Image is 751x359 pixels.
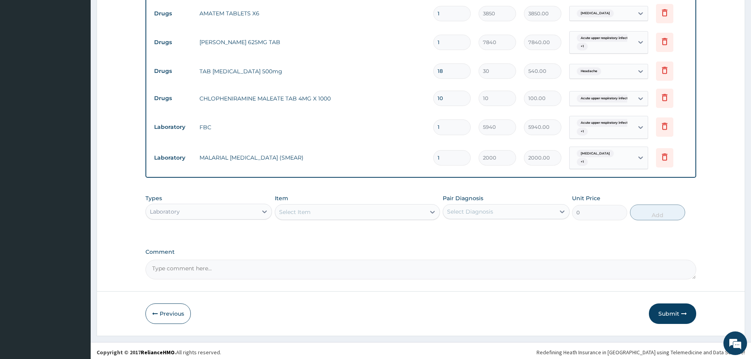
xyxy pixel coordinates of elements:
[572,194,600,202] label: Unit Price
[275,194,288,202] label: Item
[196,63,429,79] td: TAB [MEDICAL_DATA] 500mg
[145,249,696,255] label: Comment
[4,215,150,243] textarea: Type your message and hit 'Enter'
[141,349,175,356] a: RelianceHMO
[577,119,634,127] span: Acute upper respiratory infect...
[150,6,196,21] td: Drugs
[577,95,634,102] span: Acute upper respiratory infect...
[577,9,614,17] span: [MEDICAL_DATA]
[577,128,588,136] span: + 1
[145,303,191,324] button: Previous
[577,34,634,42] span: Acute upper respiratory infect...
[279,208,311,216] div: Select Item
[630,205,685,220] button: Add
[649,303,696,324] button: Submit
[150,64,196,78] td: Drugs
[150,91,196,106] td: Drugs
[145,195,162,202] label: Types
[97,349,176,356] strong: Copyright © 2017 .
[447,208,493,216] div: Select Diagnosis
[196,6,429,21] td: AMATEM TABLETS X6
[196,119,429,135] td: FBC
[129,4,148,23] div: Minimize live chat window
[577,158,588,166] span: + 1
[150,151,196,165] td: Laboratory
[46,99,109,179] span: We're online!
[577,67,601,75] span: Headache
[443,194,483,202] label: Pair Diagnosis
[15,39,32,59] img: d_794563401_company_1708531726252_794563401
[150,208,180,216] div: Laboratory
[577,150,614,158] span: [MEDICAL_DATA]
[196,150,429,166] td: MALARIAL [MEDICAL_DATA] (SMEAR)
[41,44,132,54] div: Chat with us now
[150,35,196,50] td: Drugs
[196,34,429,50] td: [PERSON_NAME] 625MG TAB
[150,120,196,134] td: Laboratory
[537,348,745,356] div: Redefining Heath Insurance in [GEOGRAPHIC_DATA] using Telemedicine and Data Science!
[196,91,429,106] td: CHLOPHENIRAMINE MALEATE TAB 4MG X 1000
[577,43,588,50] span: + 1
